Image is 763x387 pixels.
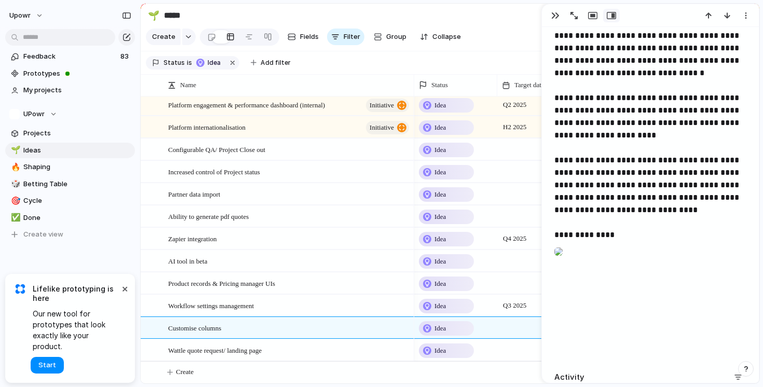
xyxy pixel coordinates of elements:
[300,32,319,42] span: Fields
[163,58,185,67] span: Status
[5,143,135,158] a: 🌱Ideas
[168,277,275,289] span: Product records & Pricing manager UIs
[5,82,135,98] a: My projects
[23,213,131,223] span: Done
[5,227,135,242] button: Create view
[168,188,220,200] span: Partner data import
[23,128,131,139] span: Projects
[500,299,529,312] span: Q3 2025
[283,29,323,45] button: Fields
[5,210,135,226] a: ✅Done
[168,210,249,222] span: Ability to generate pdf quotes
[432,32,461,42] span: Collapse
[434,189,446,200] span: Idea
[431,80,448,90] span: Status
[434,145,446,155] span: Idea
[148,8,159,22] div: 🌱
[118,282,131,295] button: Dismiss
[9,213,20,223] button: ✅
[434,122,446,133] span: Idea
[500,99,529,111] span: Q2 2025
[23,51,117,62] span: Feedback
[5,7,49,24] button: upowr
[11,178,18,190] div: 🎲
[5,126,135,141] a: Projects
[370,98,394,113] span: initiative
[5,106,135,122] button: UPowr
[152,32,175,42] span: Create
[416,29,465,45] button: Collapse
[434,100,446,110] span: Idea
[23,68,131,79] span: Prototypes
[5,66,135,81] a: Prototypes
[168,232,217,244] span: Zapier integration
[434,234,446,244] span: Idea
[386,32,406,42] span: Group
[23,109,45,119] span: UPowr
[208,58,223,67] span: Idea
[38,360,56,370] span: Start
[31,357,64,374] button: Start
[33,284,119,303] span: Lifelike prototyping is here
[9,145,20,156] button: 🌱
[168,255,207,267] span: AI tool in beta
[11,195,18,207] div: 🎯
[434,323,446,334] span: Idea
[11,144,18,156] div: 🌱
[514,80,544,90] span: Target date
[5,176,135,192] a: 🎲Betting Table
[369,29,412,45] button: Group
[434,212,446,222] span: Idea
[185,57,194,68] button: is
[33,308,119,352] span: Our new tool for prototypes that look exactly like your product.
[344,32,360,42] span: Filter
[366,121,409,134] button: initiative
[168,322,221,334] span: Customise columns
[145,7,162,24] button: 🌱
[5,193,135,209] a: 🎯Cycle
[146,29,181,45] button: Create
[176,367,194,377] span: Create
[366,99,409,112] button: initiative
[9,162,20,172] button: 🔥
[500,232,529,245] span: Q4 2025
[434,345,446,356] span: Idea
[261,58,291,67] span: Add filter
[168,165,260,177] span: Increased control of Project status
[327,29,364,45] button: Filter
[168,121,246,133] span: Platform internationalisation
[11,161,18,173] div: 🔥
[434,301,446,311] span: Idea
[244,56,297,70] button: Add filter
[23,85,131,95] span: My projects
[9,196,20,206] button: 🎯
[9,179,20,189] button: 🎲
[23,229,63,240] span: Create view
[187,58,192,67] span: is
[23,196,131,206] span: Cycle
[554,371,584,383] h2: Activity
[168,99,325,110] span: Platform engagement & performance dashboard (internal)
[5,49,135,64] a: Feedback83
[23,162,131,172] span: Shaping
[500,121,529,133] span: H2 2025
[11,212,18,224] div: ✅
[434,256,446,267] span: Idea
[23,145,131,156] span: Ideas
[193,57,226,68] button: Idea
[120,51,131,62] span: 83
[168,344,262,356] span: Wattle quote request/ landing page
[434,279,446,289] span: Idea
[370,120,394,135] span: initiative
[180,80,196,90] span: Name
[434,167,446,177] span: Idea
[168,299,254,311] span: Workflow settings management
[23,179,131,189] span: Betting Table
[5,159,135,175] a: 🔥Shaping
[9,10,31,21] span: upowr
